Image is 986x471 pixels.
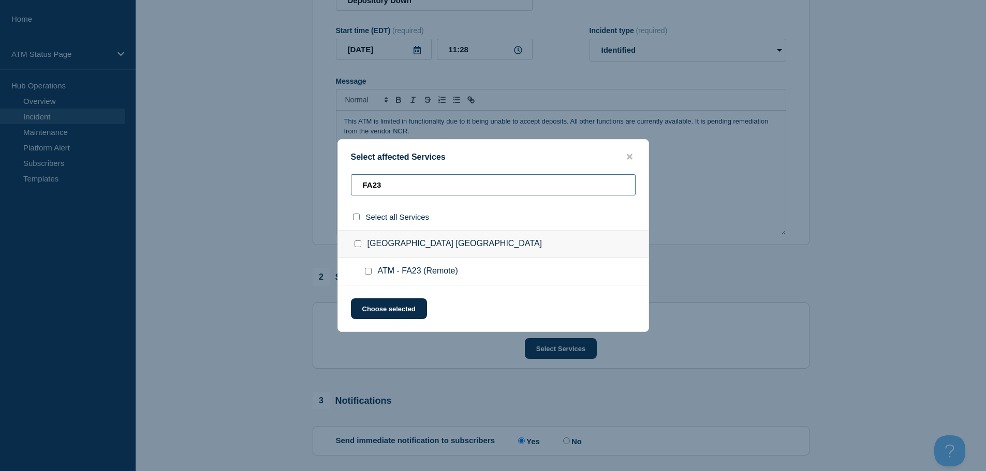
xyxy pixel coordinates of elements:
[351,174,636,195] input: Search
[338,230,649,258] div: [GEOGRAPHIC_DATA] [GEOGRAPHIC_DATA]
[355,240,361,247] input: Suffolk VA checkbox
[378,266,458,277] span: ATM - FA23 (Remote)
[624,152,636,162] button: close button
[366,212,430,221] span: Select all Services
[353,214,360,220] input: select all checkbox
[351,298,427,319] button: Choose selected
[338,152,649,162] div: Select affected Services
[365,268,372,275] input: ATM - FA23 (Remote) checkbox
